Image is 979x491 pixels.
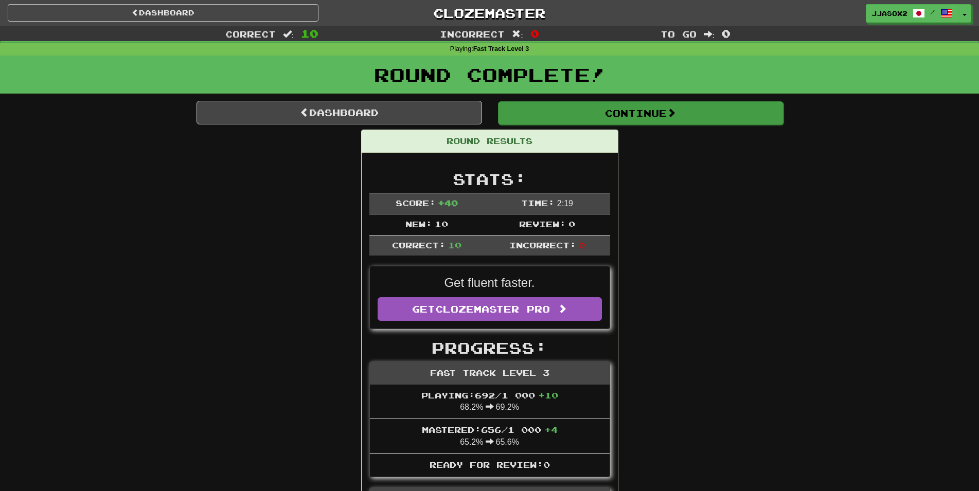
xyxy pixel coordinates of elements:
span: Ready for Review: 0 [430,460,550,469]
span: 2 : 19 [557,199,573,208]
li: 65.2% 65.6% [370,419,610,454]
span: + 10 [538,390,558,400]
span: 0 [722,27,731,40]
span: Score: [396,198,436,208]
h2: Stats: [369,171,610,188]
span: Mastered: 656 / 1 000 [422,425,558,434]
span: Time: [521,198,555,208]
span: To go [661,29,697,39]
span: Incorrect: [509,240,576,250]
span: + 4 [544,425,558,434]
span: 0 [530,27,539,40]
strong: Fast Track Level 3 [473,45,529,52]
div: Round Results [362,130,618,153]
a: Jjasox2 / [866,4,958,23]
a: Dashboard [8,4,318,22]
span: Jjasox2 [871,9,907,18]
span: Correct [225,29,276,39]
span: Review: [519,219,566,229]
span: Incorrect [440,29,505,39]
span: + 40 [438,198,458,208]
span: : [512,30,523,39]
h2: Progress: [369,339,610,356]
span: Correct: [392,240,446,250]
span: 10 [435,219,448,229]
button: Continue [498,101,784,125]
span: : [704,30,715,39]
span: / [930,8,935,15]
a: GetClozemaster Pro [378,297,602,321]
span: : [283,30,294,39]
span: Clozemaster Pro [435,303,550,315]
a: Clozemaster [334,4,645,22]
span: 0 [578,240,585,250]
span: 10 [448,240,461,250]
div: Fast Track Level 3 [370,362,610,385]
li: 68.2% 69.2% [370,385,610,420]
span: 10 [301,27,318,40]
span: Playing: 692 / 1 000 [421,390,558,400]
p: Get fluent faster. [378,274,602,292]
a: Dashboard [197,101,482,124]
h1: Round Complete! [4,64,975,85]
span: 0 [568,219,575,229]
span: New: [405,219,432,229]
